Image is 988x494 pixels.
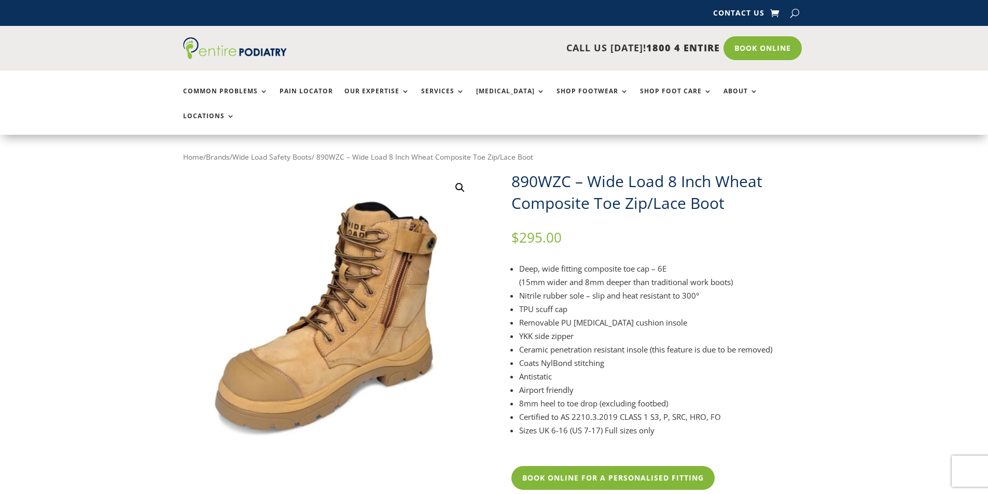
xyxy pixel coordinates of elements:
p: CALL US [DATE]! [327,41,720,55]
li: Removable PU [MEDICAL_DATA] cushion insole [519,316,805,329]
nav: Breadcrumb [183,150,805,164]
a: Shop Foot Care [640,88,712,110]
a: About [723,88,758,110]
bdi: 295.00 [511,228,562,247]
a: Pain Locator [280,88,333,110]
a: View full-screen image gallery [451,178,469,197]
a: Locations [183,112,235,135]
li: Certified to AS 2210.3.2019 CLASS 1 S3, P, SRC, HRO, FO [519,410,805,424]
h1: 890WZC – Wide Load 8 Inch Wheat Composite Toe Zip/Lace Boot [511,171,805,214]
a: Shop Footwear [556,88,629,110]
li: Deep, wide fitting composite toe cap – 6E (15mm wider and 8mm deeper than traditional work boots) [519,262,805,289]
li: Antistatic [519,370,805,383]
span: 1800 4 ENTIRE [646,41,720,54]
a: Contact Us [713,9,764,21]
li: Nitrile rubber sole – slip and heat resistant to 300° [519,289,805,302]
a: Services [421,88,465,110]
a: [MEDICAL_DATA] [476,88,545,110]
img: logo (1) [183,37,287,59]
li: TPU scuff cap [519,302,805,316]
li: Ceramic penetration resistant insole (this feature is due to be removed) [519,343,805,356]
a: Entire Podiatry [183,51,287,61]
a: Brands [206,152,230,162]
span: $ [511,228,519,247]
a: Our Expertise [344,88,410,110]
li: 8mm heel to toe drop (excluding footbed) [519,397,805,410]
a: Common Problems [183,88,268,110]
a: Wide Load Safety Boots [232,152,312,162]
li: Airport friendly [519,383,805,397]
a: Book Online For A Personalised Fitting [511,466,715,490]
li: YKK side zipper [519,329,805,343]
a: Book Online [723,36,802,60]
li: Coats NylBond stitching [519,356,805,370]
a: Home [183,152,203,162]
li: Sizes UK 6-16 (US 7-17) Full sizes only [519,424,805,437]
